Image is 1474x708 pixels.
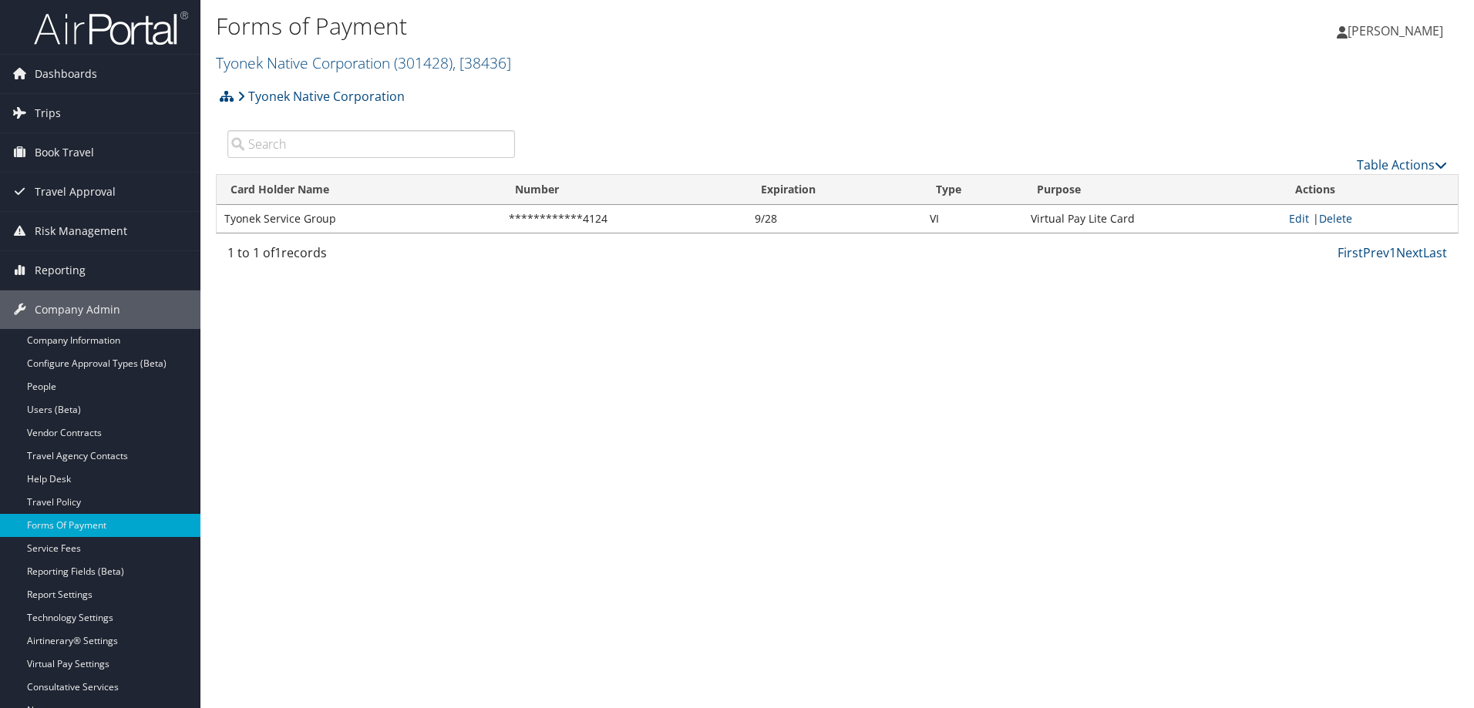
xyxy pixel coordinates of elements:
[217,175,501,205] th: Card Holder Name
[501,175,747,205] th: Number
[1337,8,1459,54] a: [PERSON_NAME]
[1338,244,1363,261] a: First
[922,175,1023,205] th: Type
[35,290,120,329] span: Company Admin
[1389,244,1396,261] a: 1
[1357,156,1447,173] a: Table Actions
[1348,22,1443,39] span: [PERSON_NAME]
[227,130,515,158] input: Search
[35,173,116,211] span: Travel Approval
[747,175,923,205] th: Expiration: activate to sort column ascending
[216,10,1045,42] h1: Forms of Payment
[1289,211,1309,226] a: Edit
[35,55,97,93] span: Dashboards
[1281,175,1458,205] th: Actions
[35,251,86,290] span: Reporting
[1023,175,1281,205] th: Purpose: activate to sort column ascending
[1423,244,1447,261] a: Last
[1319,211,1352,226] a: Delete
[237,81,405,112] a: Tyonek Native Corporation
[922,205,1023,233] td: VI
[216,52,511,73] a: Tyonek Native Corporation
[35,94,61,133] span: Trips
[1281,205,1458,233] td: |
[35,212,127,250] span: Risk Management
[35,133,94,172] span: Book Travel
[453,52,511,73] span: , [ 38436 ]
[227,243,515,270] div: 1 to 1 of records
[274,244,281,261] span: 1
[1396,244,1423,261] a: Next
[217,205,501,233] td: Tyonek Service Group
[34,10,188,46] img: airportal-logo.png
[1363,244,1389,261] a: Prev
[747,205,923,233] td: 9/28
[1023,205,1281,233] td: Virtual Pay Lite Card
[394,52,453,73] span: ( 301428 )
